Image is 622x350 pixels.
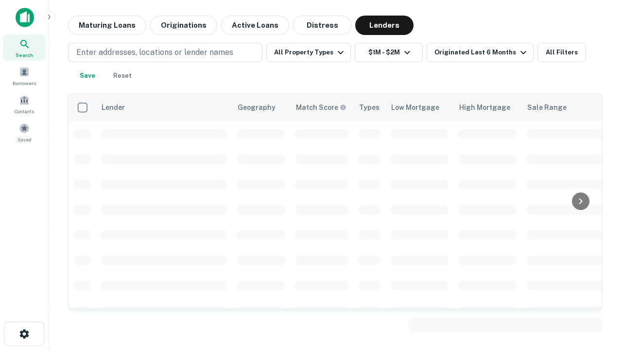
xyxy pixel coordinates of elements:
div: Low Mortgage [391,102,439,113]
span: Contacts [15,107,34,115]
div: Sale Range [527,102,567,113]
span: Borrowers [13,79,36,87]
button: Originations [150,16,217,35]
a: Borrowers [3,63,46,89]
div: High Mortgage [459,102,510,113]
p: Enter addresses, locations or lender names [76,47,233,58]
button: Active Loans [221,16,289,35]
th: Sale Range [521,94,609,121]
th: Lender [96,94,232,121]
button: Lenders [355,16,414,35]
button: Distress [293,16,351,35]
button: Reset [107,66,138,86]
div: Originated Last 6 Months [434,47,529,58]
th: Low Mortgage [385,94,453,121]
a: Contacts [3,91,46,117]
button: Enter addresses, locations or lender names [68,43,262,62]
th: High Mortgage [453,94,521,121]
div: Capitalize uses an advanced AI algorithm to match your search with the best lender. The match sco... [296,102,346,113]
th: Types [353,94,385,121]
img: capitalize-icon.png [16,8,34,27]
button: All Property Types [266,43,351,62]
button: Maturing Loans [68,16,146,35]
th: Capitalize uses an advanced AI algorithm to match your search with the best lender. The match sco... [290,94,353,121]
div: Geography [238,102,276,113]
h6: Match Score [296,102,345,113]
div: Types [359,102,380,113]
span: Search [16,51,33,59]
button: Originated Last 6 Months [427,43,534,62]
iframe: Chat Widget [573,272,622,319]
span: Saved [17,136,32,143]
button: Save your search to get updates of matches that match your search criteria. [72,66,103,86]
button: $1M - $2M [355,43,423,62]
a: Saved [3,119,46,145]
a: Search [3,35,46,61]
th: Geography [232,94,290,121]
button: All Filters [537,43,586,62]
div: Lender [102,102,125,113]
